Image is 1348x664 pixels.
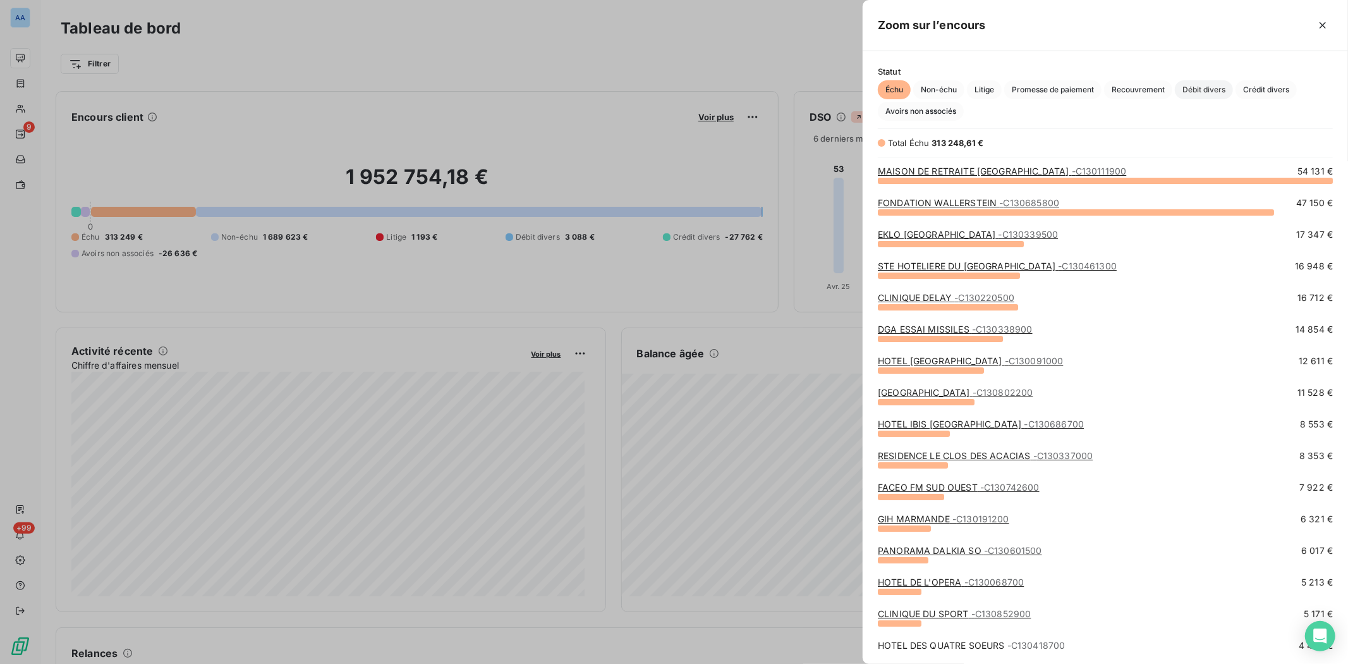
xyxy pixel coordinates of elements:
button: Recouvrement [1104,80,1172,99]
span: 5 213 € [1301,576,1333,589]
span: 4 488 € [1299,639,1333,652]
span: - C130338900 [972,324,1033,335]
span: 5 171 € [1304,608,1333,620]
span: 8 553 € [1300,418,1333,431]
span: 6 321 € [1301,513,1333,526]
h5: Zoom sur l’encours [878,16,986,34]
span: 6 017 € [1301,544,1333,557]
a: EKLO [GEOGRAPHIC_DATA] [878,229,1058,240]
span: - C130852900 [971,608,1031,619]
button: Litige [967,80,1002,99]
a: GIH MARMANDE [878,513,1009,524]
span: 11 528 € [1297,386,1333,399]
span: - C130802200 [973,387,1033,398]
a: MAISON DE RETRAITE [GEOGRAPHIC_DATA] [878,166,1126,176]
span: - C130220500 [954,292,1014,303]
span: - C130461300 [1058,261,1117,271]
a: HOTEL DE L'OPERA [878,577,1024,587]
a: FONDATION WALLERSTEIN [878,197,1059,208]
button: Débit divers [1175,80,1233,99]
span: - C130337000 [1033,450,1093,461]
span: - C130742600 [980,482,1040,493]
a: FACEO FM SUD OUEST [878,482,1040,493]
span: - C130091000 [1005,355,1064,366]
span: - C130191200 [952,513,1009,524]
span: Total Échu [888,138,930,148]
a: CLINIQUE DU SPORT [878,608,1031,619]
span: 47 150 € [1296,197,1333,209]
button: Échu [878,80,911,99]
span: 17 347 € [1296,228,1333,241]
a: STE HOTELIERE DU [GEOGRAPHIC_DATA] [878,261,1117,271]
span: 313 248,61 € [932,138,984,148]
div: Open Intercom Messenger [1305,621,1335,651]
a: [GEOGRAPHIC_DATA] [878,387,1033,398]
span: - C130339500 [998,229,1058,240]
a: DGA ESSAI MISSILES [878,324,1033,335]
span: 14 854 € [1296,323,1333,336]
span: - C130111900 [1072,166,1127,176]
button: Promesse de paiement [1004,80,1102,99]
span: 7 922 € [1299,481,1333,494]
span: - C130068700 [964,577,1024,587]
a: HOTEL DES QUATRE SOEURS [878,640,1065,651]
a: HOTEL IBIS [GEOGRAPHIC_DATA] [878,419,1084,429]
button: Non-échu [913,80,964,99]
a: HOTEL [GEOGRAPHIC_DATA] [878,355,1063,366]
a: PANORAMA DALKIA SO [878,545,1042,556]
button: Avoirs non associés [878,102,964,121]
span: Statut [878,66,1333,77]
span: 8 353 € [1299,450,1333,462]
span: 16 948 € [1295,260,1333,273]
span: - C130418700 [1007,640,1066,651]
span: 54 131 € [1297,165,1333,178]
span: - C130601500 [984,545,1042,556]
div: grid [863,165,1348,649]
span: - C130685800 [999,197,1059,208]
button: Crédit divers [1236,80,1297,99]
span: 16 712 € [1297,292,1333,304]
a: CLINIQUE DELAY [878,292,1014,303]
span: 12 611 € [1299,355,1333,367]
span: - C130686700 [1024,419,1084,429]
a: RESIDENCE LE CLOS DES ACACIAS [878,450,1093,461]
